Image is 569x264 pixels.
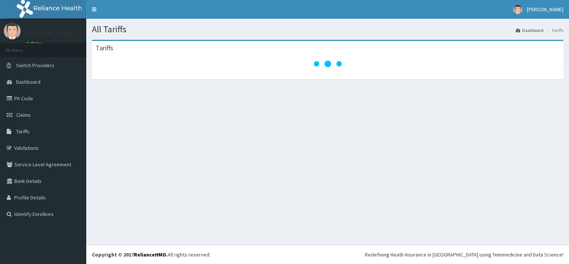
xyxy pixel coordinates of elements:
[86,245,569,264] footer: All rights reserved.
[313,49,343,79] svg: audio-loading
[26,30,75,37] p: [PERSON_NAME]
[92,24,563,34] h1: All Tariffs
[4,23,21,39] img: User Image
[527,6,563,13] span: [PERSON_NAME]
[96,45,113,51] h3: Tariffs
[92,251,168,258] strong: Copyright © 2017 .
[516,27,543,33] a: Dashboard
[544,27,563,33] li: Tariffs
[16,112,31,118] span: Claims
[16,78,41,85] span: Dashboard
[26,41,44,46] a: Online
[365,251,563,258] div: Redefining Heath Insurance in [GEOGRAPHIC_DATA] using Telemedicine and Data Science!
[134,251,166,258] a: RelianceHMO
[16,128,30,135] span: Tariffs
[16,62,54,69] span: Switch Providers
[513,5,522,14] img: User Image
